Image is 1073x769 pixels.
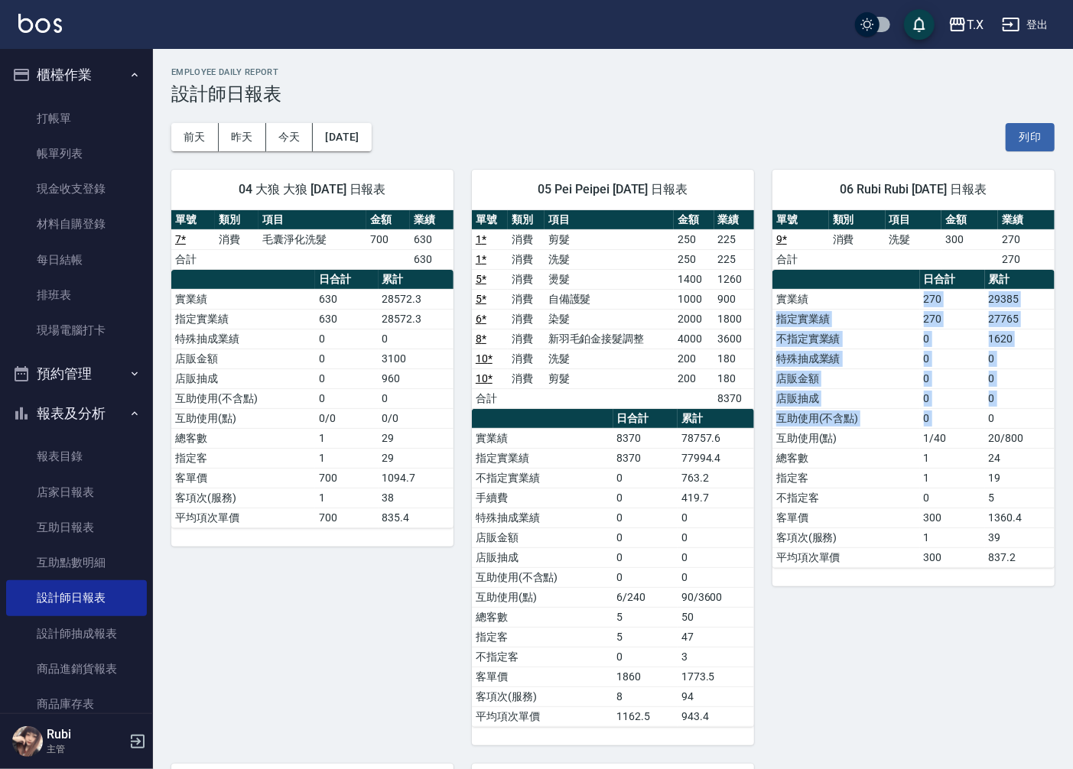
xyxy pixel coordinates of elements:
[613,686,678,706] td: 8
[6,242,147,277] a: 每日結帳
[6,171,147,206] a: 現金收支登錄
[379,488,454,508] td: 38
[6,651,147,686] a: 商品進銷貨報表
[714,329,754,349] td: 3600
[472,210,754,409] table: a dense table
[508,210,544,230] th: 類別
[171,388,315,408] td: 互助使用(不含點)
[985,488,1055,508] td: 5
[674,289,714,309] td: 1000
[545,229,675,249] td: 剪髮
[920,428,985,448] td: 1/40
[472,428,613,448] td: 實業績
[613,667,678,686] td: 1860
[772,309,920,329] td: 指定實業績
[379,289,454,309] td: 28572.3
[258,210,366,230] th: 項目
[315,349,379,368] td: 0
[674,229,714,249] td: 250
[674,368,714,388] td: 200
[171,448,315,468] td: 指定客
[379,468,454,488] td: 1094.7
[998,210,1055,230] th: 業績
[379,428,454,448] td: 29
[472,647,613,667] td: 不指定客
[379,270,454,290] th: 累計
[472,686,613,706] td: 客項次(服務)
[613,488,678,508] td: 0
[714,309,754,329] td: 1800
[613,409,678,429] th: 日合計
[714,210,754,230] th: 業績
[998,249,1055,269] td: 270
[1006,123,1055,151] button: 列印
[985,527,1055,547] td: 39
[613,647,678,667] td: 0
[920,547,985,567] td: 300
[315,309,379,329] td: 630
[985,428,1055,448] td: 20/800
[714,229,754,249] td: 225
[886,210,942,230] th: 項目
[674,329,714,349] td: 4000
[472,488,613,508] td: 手續費
[379,368,454,388] td: 960
[920,388,985,408] td: 0
[678,706,754,726] td: 943.4
[171,408,315,428] td: 互助使用(點)
[829,210,886,230] th: 類別
[985,329,1055,349] td: 1620
[985,388,1055,408] td: 0
[772,270,1055,568] table: a dense table
[678,607,754,627] td: 50
[545,329,675,349] td: 新羽毛鉑金接髮調整
[508,229,544,249] td: 消費
[613,468,678,488] td: 0
[171,210,215,230] th: 單號
[6,136,147,171] a: 帳單列表
[508,368,544,388] td: 消費
[472,627,613,647] td: 指定客
[545,349,675,368] td: 洗髮
[920,488,985,508] td: 0
[613,527,678,547] td: 0
[315,448,379,468] td: 1
[6,394,147,433] button: 報表及分析
[215,210,258,230] th: 類別
[791,182,1036,197] span: 06 Rubi Rubi [DATE] 日報表
[266,123,314,151] button: 今天
[829,229,886,249] td: 消費
[171,468,315,488] td: 客單價
[772,210,1055,270] table: a dense table
[678,647,754,667] td: 3
[472,527,613,547] td: 店販金額
[920,408,985,428] td: 0
[613,607,678,627] td: 5
[714,249,754,269] td: 225
[942,9,990,41] button: T.X
[315,408,379,428] td: 0/0
[472,587,613,607] td: 互助使用(點)
[772,249,829,269] td: 合計
[920,368,985,388] td: 0
[678,627,754,647] td: 47
[985,547,1055,567] td: 837.2
[315,468,379,488] td: 700
[678,488,754,508] td: 419.7
[772,408,920,428] td: 互助使用(不含點)
[472,210,508,230] th: 單號
[613,508,678,527] td: 0
[678,508,754,527] td: 0
[985,508,1055,527] td: 1360.4
[772,448,920,468] td: 總客數
[472,706,613,726] td: 平均項次單價
[772,210,829,230] th: 單號
[714,388,754,408] td: 8370
[366,210,410,230] th: 金額
[258,229,366,249] td: 毛囊淨化洗髮
[171,368,315,388] td: 店販抽成
[6,313,147,348] a: 現場電腦打卡
[985,408,1055,428] td: 0
[678,686,754,706] td: 94
[379,329,454,349] td: 0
